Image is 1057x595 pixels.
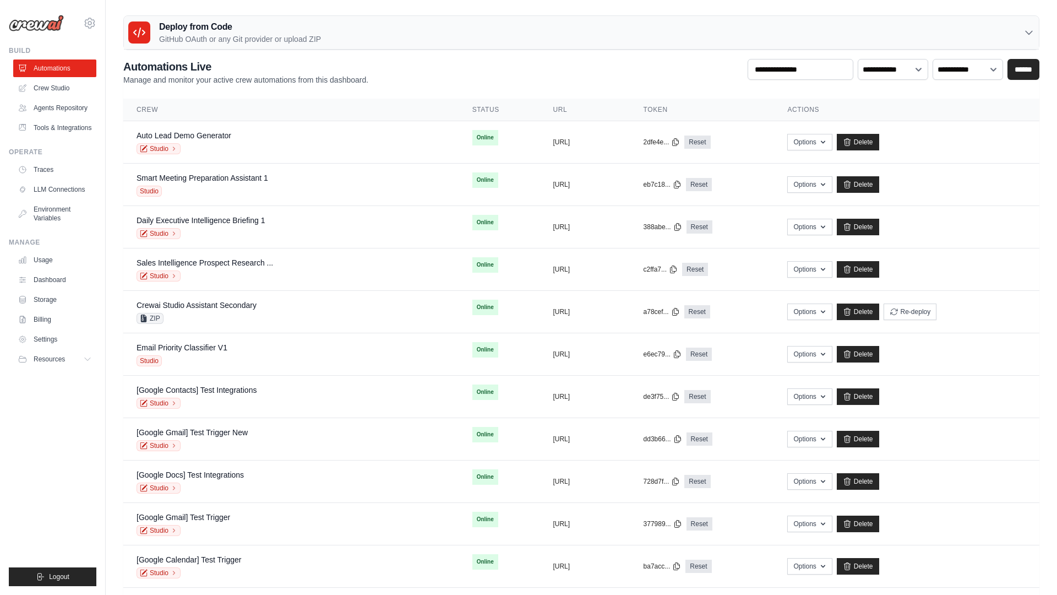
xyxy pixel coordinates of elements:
[837,558,879,575] a: Delete
[685,560,711,573] a: Reset
[13,251,96,269] a: Usage
[137,186,162,197] span: Studio
[644,265,678,274] button: c2ffa7...
[13,331,96,348] a: Settings
[774,99,1039,121] th: Actions
[644,307,680,316] button: a78cef...
[159,20,321,34] h3: Deploy from Code
[137,355,162,366] span: Studio
[787,431,832,447] button: Options
[9,15,64,31] img: Logo
[13,59,96,77] a: Automations
[137,216,265,225] a: Daily Executive Intelligence Briefing 1
[837,304,879,320] a: Delete
[787,346,832,363] button: Options
[472,554,498,570] span: Online
[137,174,268,182] a: Smart Meeting Preparation Assistant 1
[682,263,708,276] a: Reset
[137,258,273,267] a: Sales Intelligence Prospect Research ...
[137,398,181,409] a: Studio
[9,46,96,55] div: Build
[459,99,540,121] th: Status
[472,469,498,485] span: Online
[787,261,832,278] button: Options
[472,300,498,315] span: Online
[684,136,710,149] a: Reset
[13,79,96,97] a: Crew Studio
[837,516,879,532] a: Delete
[686,220,712,234] a: Reset
[137,228,181,239] a: Studio
[472,427,498,442] span: Online
[787,176,832,193] button: Options
[787,558,832,575] button: Options
[137,525,181,536] a: Studio
[787,134,832,150] button: Options
[137,428,248,437] a: [Google Gmail] Test Trigger New
[787,473,832,490] button: Options
[787,219,832,235] button: Options
[837,134,879,150] a: Delete
[837,261,879,278] a: Delete
[9,148,96,156] div: Operate
[837,219,879,235] a: Delete
[34,355,65,364] span: Resources
[472,342,498,358] span: Online
[137,386,257,394] a: [Google Contacts] Test Integrations
[644,392,680,401] button: de3f75...
[684,390,710,403] a: Reset
[13,119,96,137] a: Tools & Integrations
[472,257,498,273] span: Online
[137,271,181,282] a: Studio
[837,176,879,193] a: Delete
[644,350,682,359] button: e6ec79...
[13,181,96,198] a: LLM Connections
[49,572,69,581] span: Logout
[884,304,937,320] button: Re-deploy
[472,130,498,145] span: Online
[644,520,682,528] button: 377989...
[686,178,712,191] a: Reset
[137,143,181,154] a: Studio
[787,304,832,320] button: Options
[787,516,832,532] button: Options
[684,305,710,318] a: Reset
[137,440,181,451] a: Studio
[9,238,96,247] div: Manage
[137,513,230,522] a: [Google Gmail] Test Trigger
[123,74,368,85] p: Manage and monitor your active crew automations from this dashboard.
[686,348,712,361] a: Reset
[13,161,96,178] a: Traces
[137,131,231,140] a: Auto Lead Demo Generator
[13,291,96,309] a: Storage
[686,432,712,446] a: Reset
[472,385,498,400] span: Online
[472,512,498,527] span: Online
[540,99,630,121] th: URL
[123,99,459,121] th: Crew
[137,567,181,578] a: Studio
[137,483,181,494] a: Studio
[123,59,368,74] h2: Automations Live
[630,99,775,121] th: Token
[159,34,321,45] p: GitHub OAuth or any Git provider or upload ZIP
[13,311,96,328] a: Billing
[472,215,498,230] span: Online
[837,473,879,490] a: Delete
[684,475,710,488] a: Reset
[837,346,879,363] a: Delete
[13,350,96,368] button: Resources
[472,172,498,188] span: Online
[644,435,682,443] button: dd3b66...
[137,301,257,310] a: Crewai Studio Assistant Secondary
[686,517,712,531] a: Reset
[644,180,682,189] button: eb7c18...
[837,388,879,405] a: Delete
[644,138,680,147] button: 2dfe4e...
[13,201,96,227] a: Environment Variables
[13,99,96,117] a: Agents Repository
[137,343,227,352] a: Email Priority Classifier V1
[9,567,96,586] button: Logout
[137,555,241,564] a: [Google Calendar] Test Trigger
[787,388,832,405] button: Options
